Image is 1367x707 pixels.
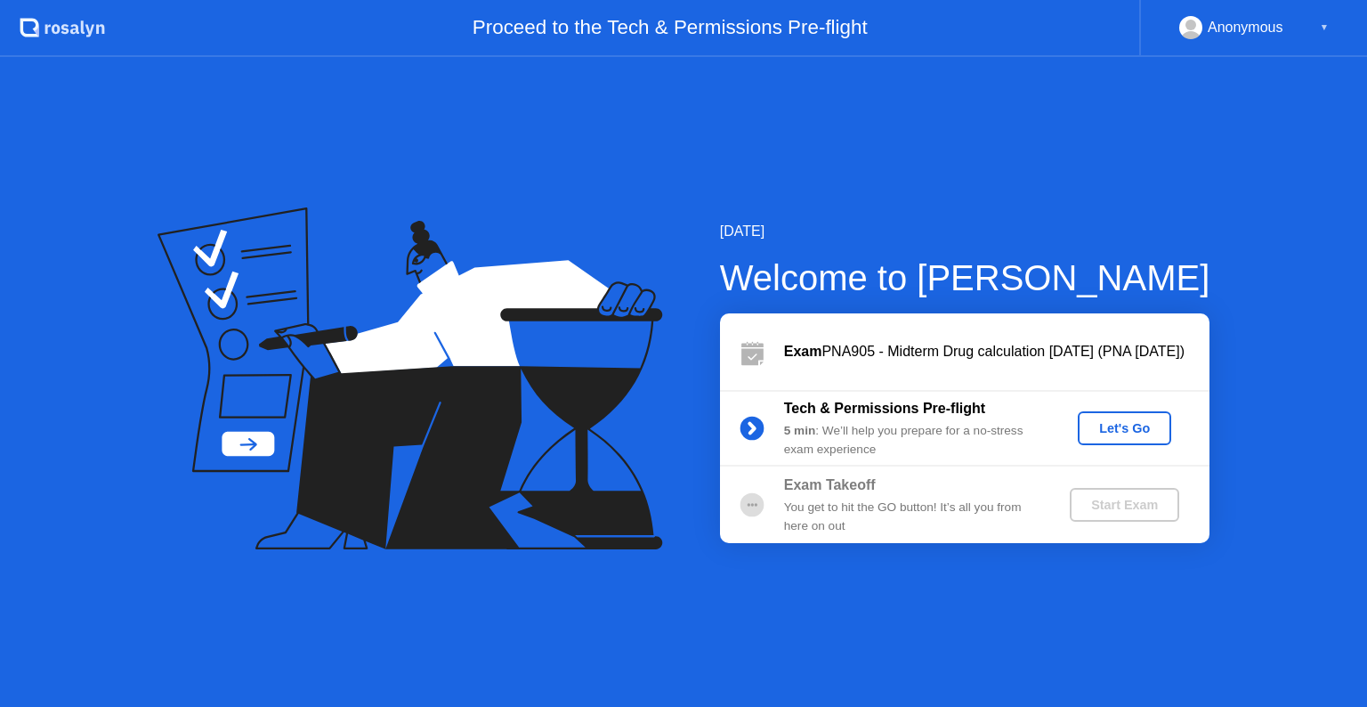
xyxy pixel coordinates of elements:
div: Anonymous [1208,16,1283,39]
b: Tech & Permissions Pre-flight [784,401,985,416]
b: Exam [784,344,822,359]
div: PNA905 - Midterm Drug calculation [DATE] (PNA [DATE]) [784,341,1209,362]
button: Let's Go [1078,411,1171,445]
div: : We’ll help you prepare for a no-stress exam experience [784,422,1040,459]
div: [DATE] [720,221,1210,242]
button: Start Exam [1070,488,1179,522]
b: Exam Takeoff [784,477,876,492]
div: You get to hit the GO button! It’s all you from here on out [784,499,1040,535]
div: ▼ [1320,16,1329,39]
b: 5 min [784,424,816,437]
div: Welcome to [PERSON_NAME] [720,251,1210,305]
div: Start Exam [1077,498,1172,512]
div: Let's Go [1085,421,1164,435]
